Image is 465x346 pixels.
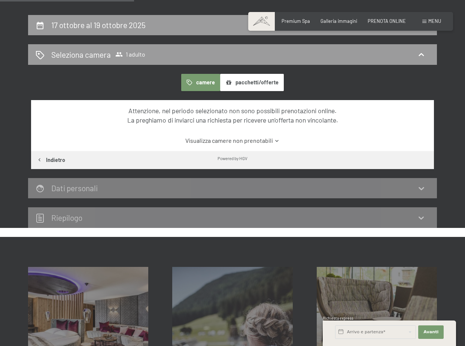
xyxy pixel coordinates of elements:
[282,18,310,24] a: Premium Spa
[51,49,111,60] h2: Seleziona camera
[423,329,438,335] span: Avanti
[320,18,357,24] a: Galleria immagini
[51,20,146,30] h2: 17 ottobre al 19 ottobre 2025
[115,51,145,58] span: 1 adulto
[428,18,441,24] span: Menu
[51,213,82,222] h2: Riepilogo
[51,183,98,193] h2: Dati personali
[31,151,70,169] button: Indietro
[218,155,247,161] div: Powered by HGV
[323,316,353,321] span: Richiesta express
[220,74,284,91] button: pacchetti/offerte
[181,74,220,91] button: camere
[418,325,444,339] button: Avanti
[43,136,422,145] a: Visualizza camere non prenotabili
[43,106,422,124] div: Attenzione, nel periodo selezionato non sono possibili prenotazioni online. La preghiamo di invia...
[368,18,406,24] a: PRENOTA ONLINE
